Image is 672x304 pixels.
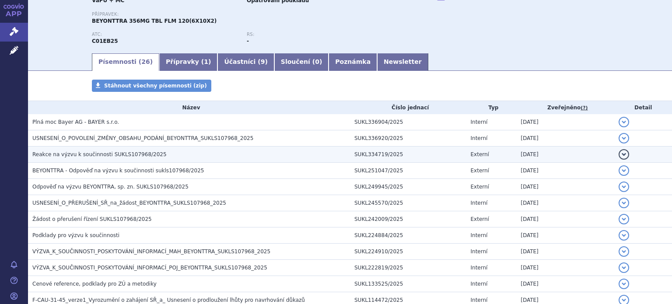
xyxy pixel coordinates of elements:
th: Zveřejněno [516,101,614,114]
td: [DATE] [516,276,614,292]
td: SUKL249945/2025 [350,179,466,195]
span: Plná moc Bayer AG - BAYER s.r.o. [32,119,119,125]
td: SUKL242009/2025 [350,211,466,227]
button: detail [619,149,629,160]
p: RS: [247,32,393,37]
span: Interní [471,119,488,125]
td: [DATE] [516,147,614,163]
th: Číslo jednací [350,101,466,114]
span: BEYONTTRA - Odpověď na výzvu k součinnosti sukls107968/2025 [32,168,204,174]
td: [DATE] [516,260,614,276]
td: SUKL222819/2025 [350,260,466,276]
a: Sloučení (0) [274,53,329,71]
button: detail [619,262,629,273]
span: Interní [471,200,488,206]
span: 1 [204,58,208,65]
td: [DATE] [516,163,614,179]
span: Interní [471,265,488,271]
span: Externí [471,216,489,222]
button: detail [619,246,629,257]
td: [DATE] [516,179,614,195]
span: Externí [471,184,489,190]
td: [DATE] [516,227,614,244]
td: [DATE] [516,195,614,211]
th: Typ [466,101,517,114]
strong: - [247,38,249,44]
span: Odpověď na výzvu BEYONTTRA, sp. zn. SUKLS107968/2025 [32,184,189,190]
span: Interní [471,297,488,303]
span: 0 [315,58,319,65]
td: SUKL336920/2025 [350,130,466,147]
span: Externí [471,151,489,157]
span: VÝZVA_K_SOUČINNOSTI_POSKYTOVÁNÍ_INFORMACÍ_MAH_BEYONTTRA_SUKLS107968_2025 [32,248,270,255]
th: Název [28,101,350,114]
td: SUKL133525/2025 [350,276,466,292]
td: SUKL224910/2025 [350,244,466,260]
button: detail [619,214,629,224]
a: Newsletter [377,53,428,71]
button: detail [619,279,629,289]
span: Interní [471,248,488,255]
span: BEYONTTRA 356MG TBL FLM 120(6X10X2) [92,18,217,24]
button: detail [619,230,629,241]
button: detail [619,117,629,127]
td: SUKL334719/2025 [350,147,466,163]
span: 9 [261,58,265,65]
span: Externí [471,168,489,174]
span: Stáhnout všechny písemnosti (zip) [104,83,207,89]
th: Detail [614,101,672,114]
span: Interní [471,232,488,238]
td: SUKL224884/2025 [350,227,466,244]
td: SUKL336904/2025 [350,114,466,130]
td: [DATE] [516,130,614,147]
a: Poznámka [329,53,377,71]
td: [DATE] [516,114,614,130]
span: USNESENÍ_O_PŘERUŠENÍ_SŘ_na_žádost_BEYONTTRA_SUKLS107968_2025 [32,200,226,206]
td: [DATE] [516,244,614,260]
a: Stáhnout všechny písemnosti (zip) [92,80,211,92]
a: Písemnosti (26) [92,53,159,71]
span: Reakce na výzvu k součinnosti SUKLS107968/2025 [32,151,167,157]
a: Přípravky (1) [159,53,217,71]
button: detail [619,133,629,143]
td: SUKL245570/2025 [350,195,466,211]
span: Interní [471,135,488,141]
td: SUKL251047/2025 [350,163,466,179]
abbr: (?) [581,105,588,111]
td: [DATE] [516,211,614,227]
button: detail [619,182,629,192]
span: Žádost o přerušení řízení SUKLS107968/2025 [32,216,152,222]
button: detail [619,165,629,176]
span: Interní [471,281,488,287]
span: USNESENÍ_O_POVOLENÍ_ZMĚNY_OBSAHU_PODÁNÍ_BEYONTTRA_SUKLS107968_2025 [32,135,253,141]
span: VÝZVA_K_SOUČINNOSTI_POSKYTOVÁNÍ_INFORMACÍ_POJ_BEYONTTRA_SUKLS107968_2025 [32,265,267,271]
span: 26 [141,58,150,65]
span: Cenové reference, podklady pro ZÚ a metodiky [32,281,157,287]
p: ATC: [92,32,238,37]
span: F-CAU-31-45_verze1_Vyrozumění o zahájení SŘ_a_ Usnesení o prodloužení lhůty pro navrhování důkazů [32,297,305,303]
p: Přípravek: [92,12,402,17]
button: detail [619,198,629,208]
span: Podklady pro výzvu k součinnosti [32,232,119,238]
a: Účastníci (9) [217,53,274,71]
strong: AKORAMIDIS [92,38,118,44]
